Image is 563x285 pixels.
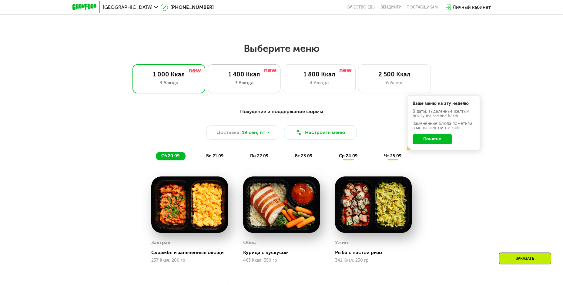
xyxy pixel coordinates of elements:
div: 3 блюда [214,79,274,86]
span: Доставка: [217,129,241,136]
div: Личный кабинет [453,4,491,11]
div: 6 блюд [364,79,424,86]
h2: Выберите меню [19,42,544,55]
div: 3 блюда [139,79,199,86]
div: Завтрак [151,238,170,247]
button: Понятно [413,134,452,144]
div: 2 500 Ккал [364,71,424,78]
div: 4 блюда [289,79,349,86]
div: Похудение и поддержание формы [102,108,461,116]
div: Рыба с пастой ризо [335,250,417,256]
button: Настроить меню [284,125,357,140]
a: Качество еды [347,5,376,10]
span: пн 22.09 [250,153,268,159]
div: В даты, выделенные желтым, доступна замена блюд. [413,109,474,118]
div: Ваше меню на эту неделю [413,102,474,106]
div: 1 800 Ккал [289,71,349,78]
span: [GEOGRAPHIC_DATA] [103,5,152,10]
span: чт 25.09 [384,153,401,159]
div: 237 Ккал, 200 гр [151,258,228,263]
span: вт 23.09 [295,153,312,159]
div: поставщикам [407,5,438,10]
div: 1 000 Ккал [139,71,199,78]
div: Заказать [499,253,551,264]
div: Курица с кускусом [243,250,325,256]
div: Скрэмбл и запеченные овощи [151,250,233,256]
a: Вендинги [380,5,402,10]
div: 463 Ккал, 350 гр [243,258,320,263]
div: Ужин [335,238,348,247]
span: сб 20.09 [161,153,179,159]
div: 341 Ккал, 230 гр [335,258,412,263]
span: вс 21.09 [206,153,223,159]
div: Обед [243,238,256,247]
a: [PHONE_NUMBER] [161,4,214,11]
span: 19 сен, пт [242,129,265,136]
div: Заменённые блюда пометили в меню жёлтой точкой. [413,122,474,130]
div: 1 400 Ккал [214,71,274,78]
span: ср 24.09 [339,153,357,159]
